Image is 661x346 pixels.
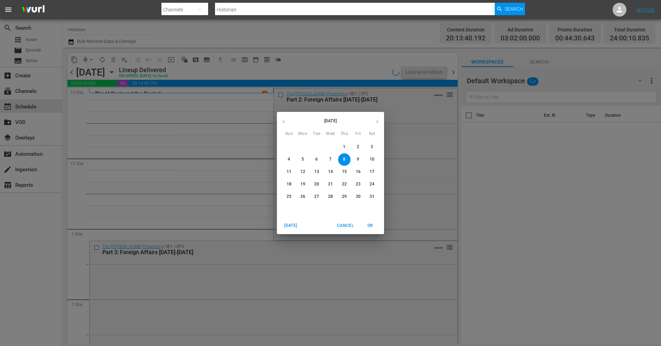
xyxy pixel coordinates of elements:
[324,191,337,203] button: 28
[334,220,356,231] button: Cancel
[352,153,364,166] button: 9
[366,178,378,191] button: 24
[287,169,291,175] p: 11
[324,153,337,166] button: 7
[338,131,351,137] span: Thu
[310,178,323,191] button: 20
[343,144,345,150] p: 1
[352,141,364,153] button: 2
[301,156,304,162] p: 5
[287,194,291,200] p: 25
[297,178,309,191] button: 19
[328,181,333,187] p: 21
[310,166,323,178] button: 13
[300,194,305,200] p: 26
[352,178,364,191] button: 23
[337,222,354,229] span: Cancel
[282,222,299,229] span: [DATE]
[352,166,364,178] button: 16
[366,141,378,153] button: 3
[342,169,347,175] p: 15
[366,191,378,203] button: 31
[297,153,309,166] button: 5
[356,181,361,187] p: 23
[328,194,333,200] p: 28
[314,194,319,200] p: 27
[357,144,359,150] p: 2
[357,156,359,162] p: 9
[356,194,361,200] p: 30
[342,181,347,187] p: 22
[283,153,295,166] button: 4
[338,153,351,166] button: 8
[314,169,319,175] p: 13
[280,220,302,231] button: [DATE]
[310,131,323,137] span: Tue
[329,156,332,162] p: 7
[4,6,12,14] span: menu
[370,181,374,187] p: 24
[283,131,295,137] span: Sun
[338,191,351,203] button: 29
[297,131,309,137] span: Mon
[370,169,374,175] p: 17
[370,156,374,162] p: 10
[290,118,371,124] p: [DATE]
[314,181,319,187] p: 20
[297,191,309,203] button: 26
[324,166,337,178] button: 14
[366,153,378,166] button: 10
[338,166,351,178] button: 15
[300,181,305,187] p: 19
[338,178,351,191] button: 22
[17,2,50,18] img: ans4CAIJ8jUAAAAAAAAAAAAAAAAAAAAAAAAgQb4GAAAAAAAAAAAAAAAAAAAAAAAAJMjXAAAAAAAAAAAAAAAAAAAAAAAAgAT5G...
[297,166,309,178] button: 12
[310,153,323,166] button: 6
[636,7,654,12] a: Sign Out
[324,131,337,137] span: Wed
[315,156,318,162] p: 6
[300,169,305,175] p: 12
[362,222,379,229] span: OK
[288,156,290,162] p: 4
[338,141,351,153] button: 1
[343,156,345,162] p: 8
[366,166,378,178] button: 17
[505,3,523,15] span: Search
[342,194,347,200] p: 29
[352,131,364,137] span: Fri
[310,191,323,203] button: 27
[359,220,381,231] button: OK
[283,178,295,191] button: 18
[283,166,295,178] button: 11
[283,191,295,203] button: 25
[356,169,361,175] p: 16
[324,178,337,191] button: 21
[287,181,291,187] p: 18
[370,194,374,200] p: 31
[371,144,373,150] p: 3
[366,131,378,137] span: Sat
[352,191,364,203] button: 30
[328,169,333,175] p: 14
